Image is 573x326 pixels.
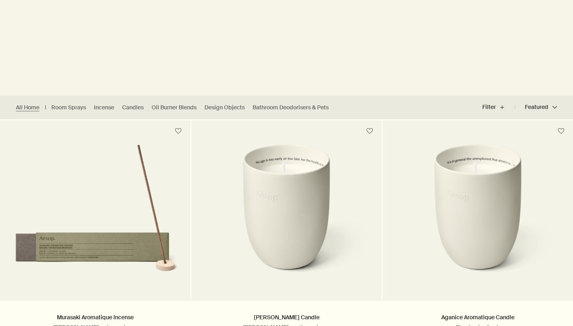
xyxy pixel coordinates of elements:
[363,124,377,138] button: Save to cabinet
[12,144,178,289] img: A stick of Murasaki Aromatique Incense in the Kanuma pumice holder, alongside carton packaging.
[171,124,185,138] button: Save to cabinet
[441,314,515,321] a: Aganice Aromatique Candle
[395,144,561,289] img: Poured candle in a white ceramic vessel.
[482,98,515,117] button: Filter
[51,104,86,111] a: Room Sprays
[383,142,573,301] a: Poured candle in a white ceramic vessel.
[122,104,144,111] a: Candles
[205,104,245,111] a: Design Objects
[253,104,329,111] a: Bathroom Deodorisers & Pets
[203,144,370,289] img: Poured candle in a white ceramic vessel.
[152,104,197,111] a: Oil Burner Blends
[554,124,568,138] button: Save to cabinet
[57,314,134,321] a: Murasaki Aromatique Incense
[254,314,320,321] a: [PERSON_NAME] Candle
[515,98,557,117] button: Featured
[16,104,39,111] a: All Home
[94,104,114,111] a: Incense
[191,142,382,301] a: Poured candle in a white ceramic vessel.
